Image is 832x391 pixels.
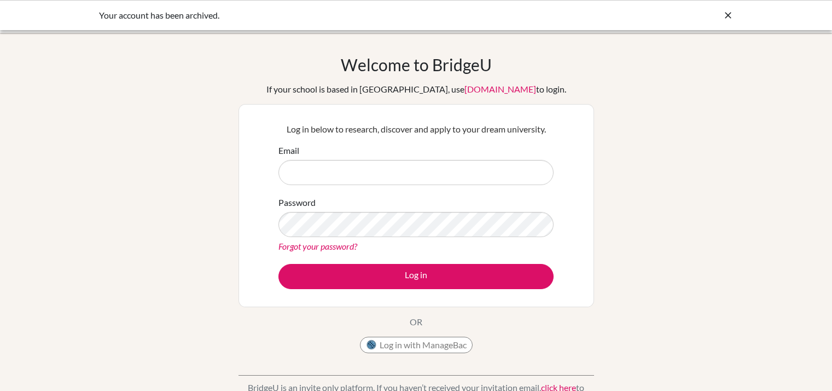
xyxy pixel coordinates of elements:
[266,83,566,96] div: If your school is based in [GEOGRAPHIC_DATA], use to login.
[278,264,554,289] button: Log in
[278,123,554,136] p: Log in below to research, discover and apply to your dream university.
[99,9,569,22] div: Your account has been archived.
[464,84,536,94] a: [DOMAIN_NAME]
[278,144,299,157] label: Email
[278,196,316,209] label: Password
[278,241,357,251] a: Forgot your password?
[410,315,422,329] p: OR
[341,55,492,74] h1: Welcome to BridgeU
[360,337,473,353] button: Log in with ManageBac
